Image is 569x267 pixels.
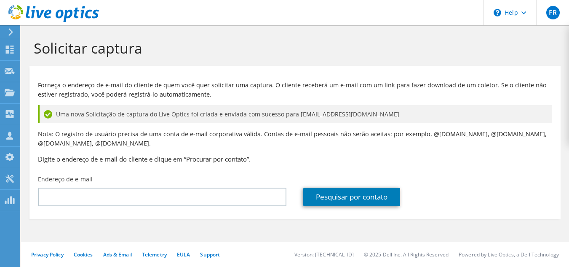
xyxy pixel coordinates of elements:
label: Endereço de e-mail [38,175,93,183]
li: © 2025 Dell Inc. All Rights Reserved [364,251,449,258]
a: Support [200,251,220,258]
a: Pesquisar por contato [303,188,400,206]
p: Nota: O registro de usuário precisa de uma conta de e-mail corporativa válida. Contas de e-mail p... [38,129,552,148]
a: Ads & Email [103,251,132,258]
span: FR [546,6,560,19]
h3: Digite o endereço de e-mail do cliente e clique em “Procurar por contato”. [38,154,552,164]
a: Telemetry [142,251,167,258]
h1: Solicitar captura [34,39,552,57]
li: Version: [TECHNICAL_ID] [294,251,354,258]
a: Cookies [74,251,93,258]
p: Forneça o endereço de e-mail do cliente de quem você quer solicitar uma captura. O cliente recebe... [38,81,552,99]
span: Uma nova Solicitação de captura do Live Optics foi criada e enviada com sucesso para [EMAIL_ADDRE... [56,110,399,119]
a: EULA [177,251,190,258]
li: Powered by Live Optics, a Dell Technology [459,251,559,258]
svg: \n [494,9,501,16]
a: Privacy Policy [31,251,64,258]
